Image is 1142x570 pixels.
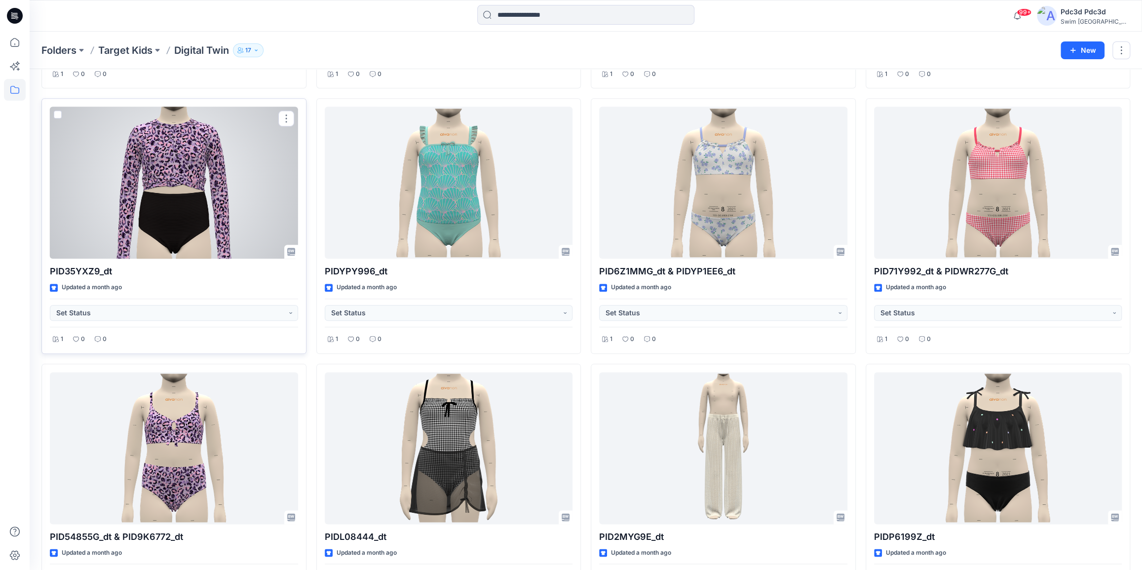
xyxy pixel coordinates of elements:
a: Target Kids [98,43,152,57]
span: 99+ [1017,8,1031,16]
p: 0 [927,334,931,344]
button: New [1061,41,1104,59]
p: Updated a month ago [611,282,671,293]
p: 0 [103,69,107,79]
p: 0 [905,69,909,79]
a: PID6Z1MMG_dt & PIDYP1EE6_dt [599,107,847,259]
p: PID6Z1MMG_dt & PIDYP1EE6_dt [599,265,847,278]
p: Digital Twin [174,43,229,57]
p: 1 [336,334,338,344]
p: 0 [905,334,909,344]
p: PID71Y992_dt & PIDWR277G_dt [874,265,1122,278]
p: 1 [610,334,612,344]
p: 1 [885,334,887,344]
p: Updated a month ago [886,548,946,558]
img: avatar [1037,6,1057,26]
p: PID35YXZ9_dt [50,265,298,278]
p: 0 [378,69,381,79]
p: 0 [356,334,360,344]
a: PID54855G_dt & PID9K6772_dt [50,372,298,524]
p: 1 [336,69,338,79]
p: 0 [927,69,931,79]
p: PIDL08444_dt [325,530,573,544]
p: 0 [630,69,634,79]
p: 17 [245,45,251,56]
p: 1 [61,69,63,79]
p: 0 [652,69,656,79]
p: 0 [630,334,634,344]
p: 0 [356,69,360,79]
p: Updated a month ago [886,282,946,293]
p: Updated a month ago [337,548,397,558]
p: 1 [885,69,887,79]
p: 1 [61,334,63,344]
p: PID54855G_dt & PID9K6772_dt [50,530,298,544]
p: PIDYPY996_dt [325,265,573,278]
a: PIDP6199Z_dt [874,372,1122,524]
p: PID2MYG9E_dt [599,530,847,544]
button: 17 [233,43,264,57]
a: PIDL08444_dt [325,372,573,524]
div: Pdc3d Pdc3d [1061,6,1130,18]
p: 0 [652,334,656,344]
a: PIDYPY996_dt [325,107,573,259]
p: Updated a month ago [337,282,397,293]
p: Updated a month ago [62,548,122,558]
div: Swim [GEOGRAPHIC_DATA] [1061,18,1130,25]
p: Updated a month ago [611,548,671,558]
p: 0 [81,69,85,79]
p: 0 [81,334,85,344]
p: 0 [103,334,107,344]
p: Updated a month ago [62,282,122,293]
p: 1 [610,69,612,79]
a: Folders [41,43,76,57]
p: PIDP6199Z_dt [874,530,1122,544]
a: PID71Y992_dt & PIDWR277G_dt [874,107,1122,259]
p: 0 [378,334,381,344]
a: PID35YXZ9_dt [50,107,298,259]
a: PID2MYG9E_dt [599,372,847,524]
